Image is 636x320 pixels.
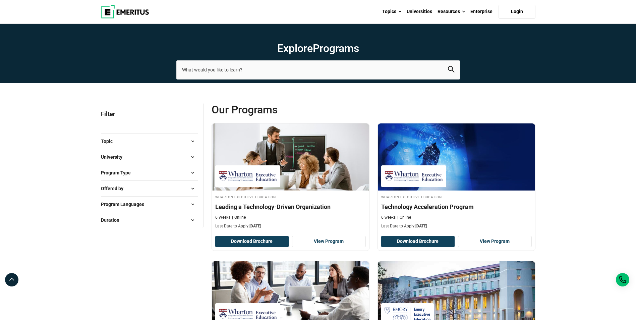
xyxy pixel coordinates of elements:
a: search [448,68,455,74]
img: Wharton Executive Education [219,169,277,184]
a: View Program [292,236,366,247]
span: Program Languages [101,201,150,208]
button: Download Brochure [381,236,455,247]
p: Online [397,215,411,220]
button: search [448,66,455,74]
span: Topic [101,138,118,145]
span: Program Type [101,169,136,176]
span: University [101,153,128,161]
a: Leadership Course by Wharton Executive Education - October 7, 2025 Wharton Executive Education Wh... [212,123,369,233]
span: Duration [101,216,125,224]
p: 6 weeks [381,215,396,220]
button: Offered by [101,183,198,194]
span: [DATE] [415,224,427,228]
button: Download Brochure [215,236,289,247]
span: Programs [313,42,359,55]
a: Login [499,5,535,19]
button: Program Type [101,168,198,178]
span: Our Programs [212,103,373,116]
p: Filter [101,103,198,125]
p: Online [232,215,246,220]
h4: Leading a Technology-Driven Organization [215,203,366,211]
a: Technology Course by Wharton Executive Education - October 9, 2025 Wharton Executive Education Wh... [378,123,535,233]
h1: Explore [176,42,460,55]
h4: Technology Acceleration Program [381,203,532,211]
button: Topic [101,136,198,146]
p: 6 Weeks [215,215,230,220]
input: search-page [176,60,460,79]
p: Last Date to Apply: [381,223,532,229]
button: University [101,152,198,162]
span: [DATE] [249,224,261,228]
button: Program Languages [101,199,198,209]
h4: Wharton Executive Education [381,194,532,200]
button: Duration [101,215,198,225]
span: Offered by [101,185,129,192]
h4: Wharton Executive Education [215,194,366,200]
img: Wharton Executive Education [385,169,443,184]
p: Last Date to Apply: [215,223,366,229]
img: Technology Acceleration Program | Online Technology Course [378,123,535,191]
a: View Program [458,236,532,247]
img: Leading a Technology-Driven Organization | Online Leadership Course [212,123,369,191]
